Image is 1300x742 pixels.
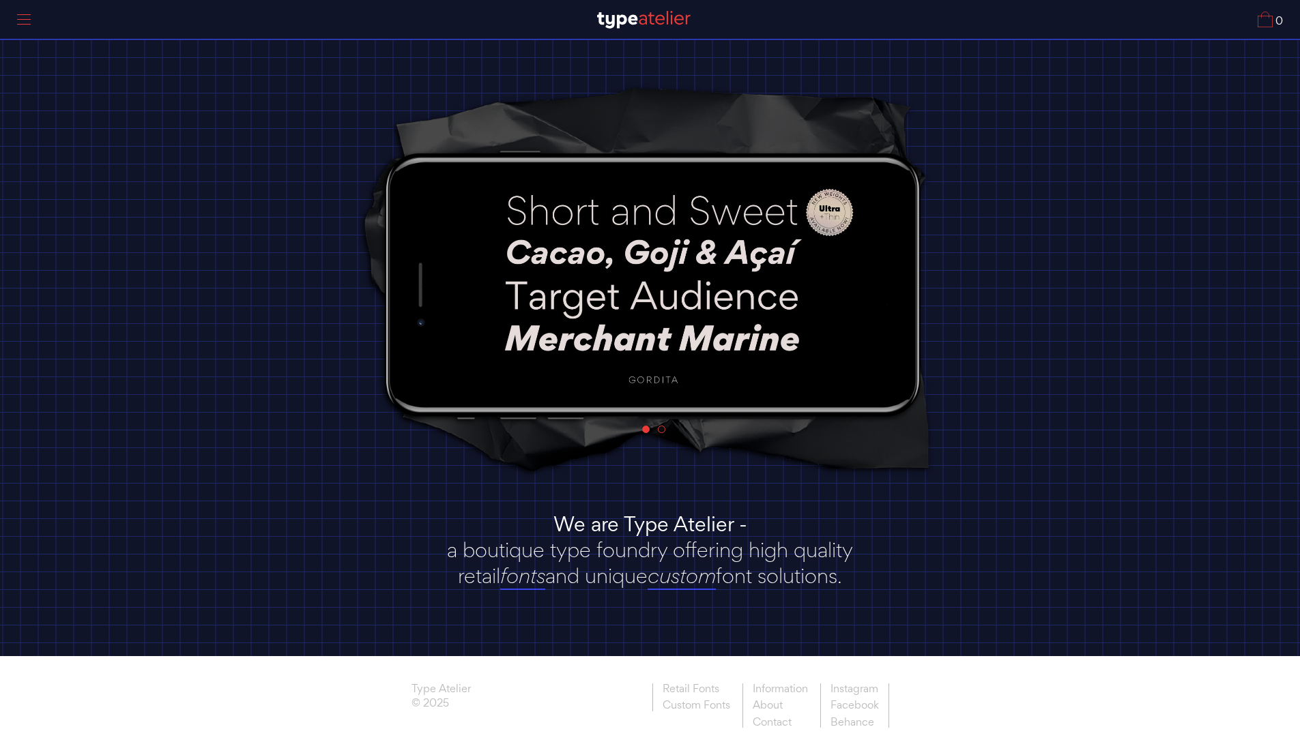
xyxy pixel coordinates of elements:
[642,426,650,433] a: 1
[742,683,818,698] a: Information
[500,563,545,590] a: fonts
[820,683,889,698] a: Instagram
[820,697,889,714] a: Facebook
[820,714,889,728] a: Behance
[742,714,818,728] a: Contact
[411,683,471,698] a: Type Atelier
[648,563,716,590] a: custom
[742,697,818,714] a: About
[1258,12,1273,27] img: Cart_Icon.svg
[411,698,471,713] span: © 2025
[658,426,665,433] a: 2
[553,510,747,537] strong: We are Type Atelier -
[1258,12,1283,27] a: 0
[1273,16,1283,27] span: 0
[652,683,740,698] a: Retail Fonts
[652,697,740,711] a: Custom Fonts
[429,537,872,589] p: a boutique type foundry offering high quality retail and unique font solutions.
[597,11,691,29] img: TA_Logo.svg
[452,170,855,397] img: Gordita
